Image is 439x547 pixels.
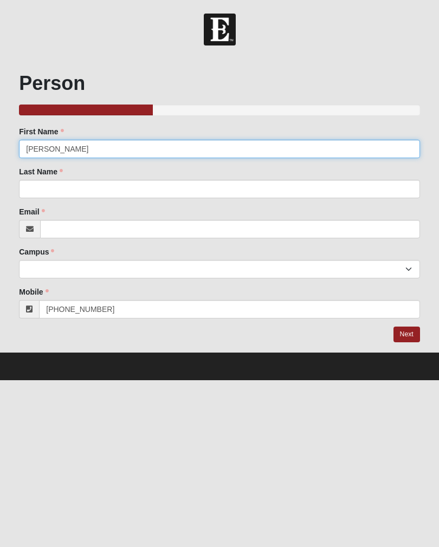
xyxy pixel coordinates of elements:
a: Next [393,327,420,342]
label: Mobile [19,286,48,297]
label: First Name [19,126,63,137]
img: Church of Eleven22 Logo [204,14,236,45]
label: Email [19,206,44,217]
h1: Person [19,71,420,95]
label: Campus [19,246,54,257]
label: Last Name [19,166,63,177]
